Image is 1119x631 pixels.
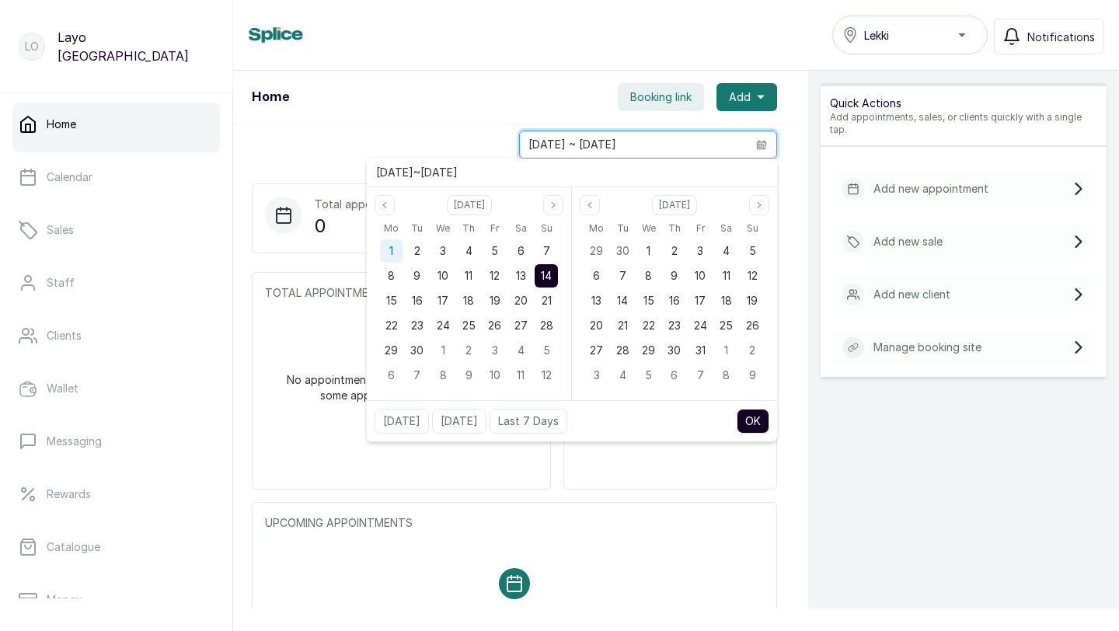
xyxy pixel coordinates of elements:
div: 14 Oct 2025 [609,288,635,313]
p: 0 [315,212,417,240]
div: 12 Oct 2025 [740,263,765,288]
div: 15 Oct 2025 [636,288,661,313]
div: 13 Oct 2025 [584,288,609,313]
span: Tu [617,219,629,238]
div: 08 Oct 2025 [431,363,456,388]
div: 07 Oct 2025 [404,363,430,388]
span: 19 [747,294,758,307]
span: 30 [668,343,681,357]
div: 09 Oct 2025 [661,263,687,288]
div: Wednesday [431,218,456,239]
input: Select date [520,131,747,158]
div: 09 Sep 2025 [404,263,430,288]
span: 12 [748,269,758,282]
span: 1 [441,343,445,357]
span: 27 [590,343,603,357]
span: 2 [465,343,472,357]
div: Oct 2025 [584,218,765,388]
div: 11 Sep 2025 [456,263,482,288]
span: 23 [411,319,424,332]
div: Sunday [740,218,765,239]
span: 9 [749,368,756,382]
div: 07 Sep 2025 [534,239,559,263]
span: 23 [668,319,681,332]
span: 6 [388,368,395,382]
div: 01 Sep 2025 [378,239,404,263]
div: Friday [688,218,713,239]
span: 1 [724,343,728,357]
a: Rewards [12,472,220,516]
span: Th [668,219,681,238]
span: 27 [514,319,528,332]
div: 08 Oct 2025 [636,263,661,288]
div: 30 Sep 2025 [404,338,430,363]
div: 01 Oct 2025 [636,239,661,263]
p: Wallet [47,381,78,396]
span: 26 [488,319,501,332]
span: 7 [697,368,704,382]
span: 19 [490,294,500,307]
span: 22 [643,319,655,332]
a: Calendar [12,155,220,199]
span: 9 [413,269,420,282]
span: Fr [490,219,499,238]
span: 11 [723,269,730,282]
a: Staff [12,261,220,305]
span: 5 [749,244,756,257]
span: 30 [616,244,629,257]
div: 14 Sep 2025 [534,263,559,288]
span: 3 [440,244,446,257]
p: Add appointments, sales, or clients quickly with a single tap. [830,111,1097,136]
button: [DATE] [432,409,486,434]
span: Sa [720,219,732,238]
a: Money [12,578,220,622]
p: LO [25,39,39,54]
div: Saturday [713,218,739,239]
p: No appointments. Visit your calendar to add some appointments for [DATE] [318,599,712,627]
a: Sales [12,208,220,252]
span: We [642,219,656,238]
div: 07 Oct 2025 [609,263,635,288]
p: Clients [47,328,82,343]
div: Friday [482,218,507,239]
button: Next month [543,195,563,215]
div: 06 Oct 2025 [378,363,404,388]
svg: page previous [585,200,594,210]
div: Sunday [534,218,559,239]
div: 06 Nov 2025 [661,363,687,388]
button: Add [716,83,777,111]
svg: page next [755,200,764,210]
div: Tuesday [404,218,430,239]
h1: Home [252,88,289,106]
div: 24 Sep 2025 [431,313,456,338]
span: 21 [618,319,628,332]
div: 29 Sep 2025 [378,338,404,363]
div: 28 Sep 2025 [534,313,559,338]
span: 20 [514,294,528,307]
button: Last 7 Days [490,409,567,434]
button: Previous month [375,195,395,215]
div: 02 Oct 2025 [661,239,687,263]
div: 28 Oct 2025 [609,338,635,363]
span: 11 [465,269,472,282]
div: 21 Sep 2025 [534,288,559,313]
button: Select month [447,195,492,215]
div: 29 Sep 2025 [584,239,609,263]
div: 09 Nov 2025 [740,363,765,388]
span: 2 [749,343,755,357]
span: 13 [591,294,601,307]
p: Total appointments [315,197,417,212]
span: Th [462,219,475,238]
span: Booking link [630,89,692,105]
span: 7 [619,269,626,282]
button: Booking link [618,83,704,111]
div: Thursday [661,218,687,239]
span: 12 [490,269,500,282]
div: 27 Sep 2025 [507,313,533,338]
div: 01 Oct 2025 [431,338,456,363]
span: 25 [462,319,476,332]
span: 12 [542,368,552,382]
div: 04 Oct 2025 [507,338,533,363]
span: 17 [695,294,706,307]
div: 11 Oct 2025 [713,263,739,288]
